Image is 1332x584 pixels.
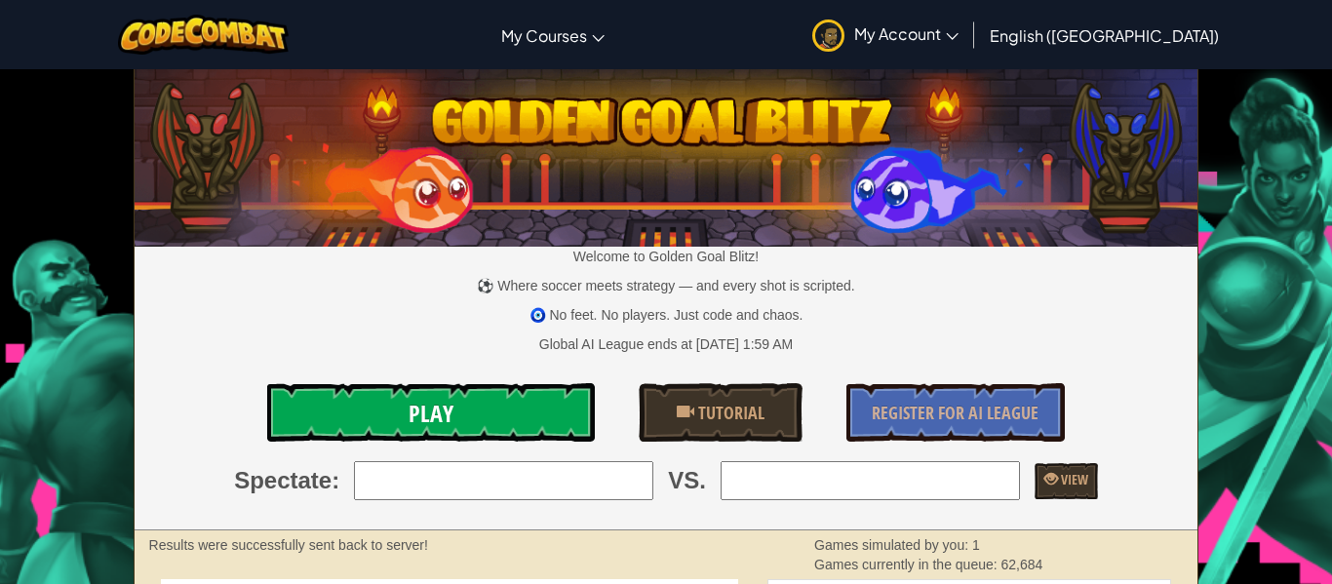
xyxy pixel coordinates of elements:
[812,19,844,52] img: avatar
[803,4,968,65] a: My Account
[332,464,339,497] span: :
[872,401,1038,425] span: Register for AI League
[814,557,1000,572] span: Games currently in the queue:
[639,383,803,442] a: Tutorial
[501,25,587,46] span: My Courses
[854,23,959,44] span: My Account
[135,247,1198,266] p: Welcome to Golden Goal Blitz!
[1001,557,1043,572] span: 62,684
[980,9,1229,61] a: English ([GEOGRAPHIC_DATA])
[135,276,1198,295] p: ⚽ Where soccer meets strategy — and every shot is scripted.
[846,383,1065,442] a: Register for AI League
[149,537,428,553] strong: Results were successfully sent back to server!
[1058,470,1088,488] span: View
[694,401,764,425] span: Tutorial
[668,464,706,497] span: VS.
[118,15,289,55] img: CodeCombat logo
[491,9,614,61] a: My Courses
[539,334,793,354] div: Global AI League ends at [DATE] 1:59 AM
[972,537,980,553] span: 1
[135,305,1198,325] p: 🧿 No feet. No players. Just code and chaos.
[234,464,332,497] span: Spectate
[135,61,1198,247] img: Golden Goal
[409,398,453,429] span: Play
[814,537,972,553] span: Games simulated by you:
[990,25,1219,46] span: English ([GEOGRAPHIC_DATA])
